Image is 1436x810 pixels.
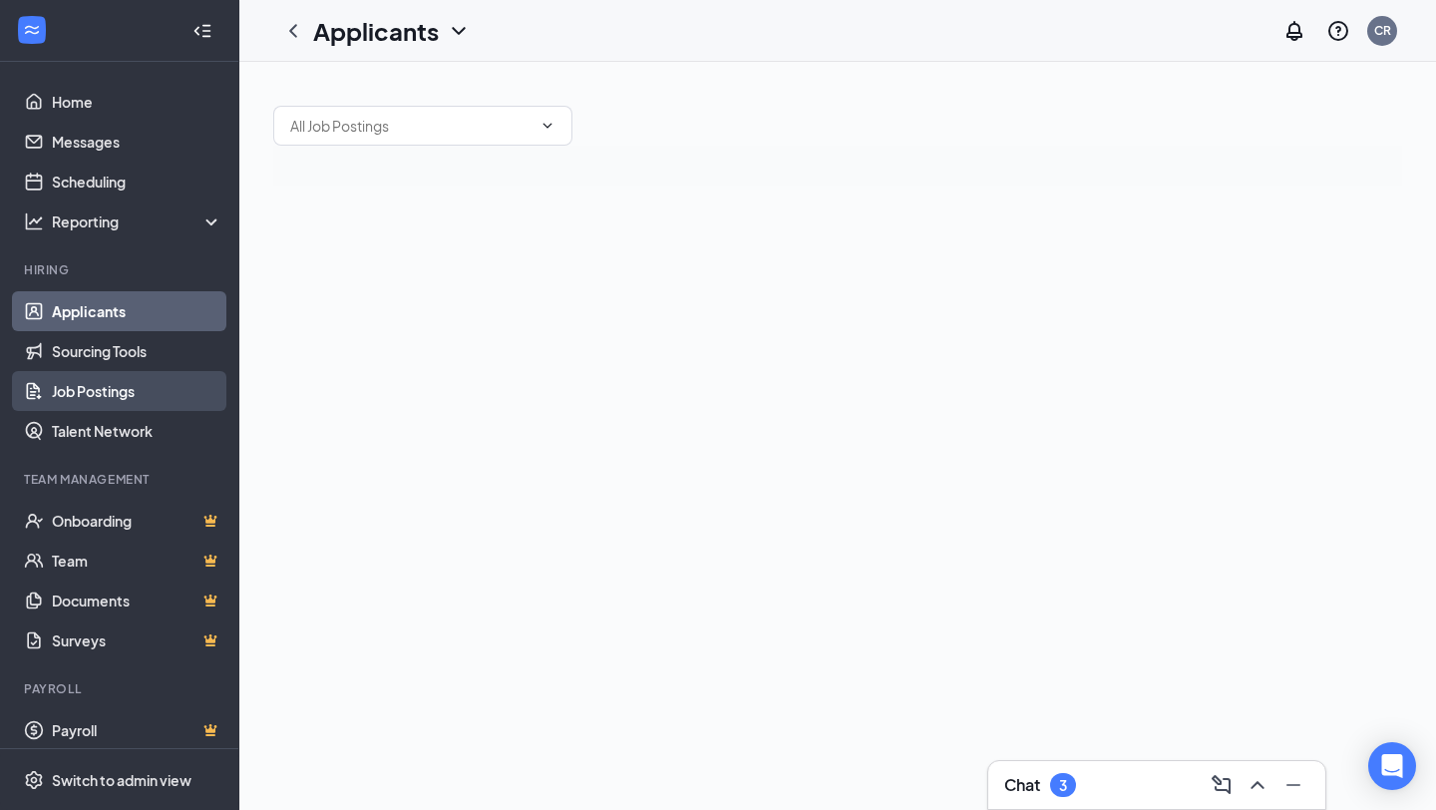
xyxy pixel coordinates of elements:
[52,411,222,451] a: Talent Network
[24,770,44,790] svg: Settings
[24,471,218,488] div: Team Management
[281,19,305,43] svg: ChevronLeft
[313,14,439,48] h1: Applicants
[1282,19,1306,43] svg: Notifications
[1242,769,1273,801] button: ChevronUp
[52,162,222,202] a: Scheduling
[1206,769,1238,801] button: ComposeMessage
[52,331,222,371] a: Sourcing Tools
[192,21,212,41] svg: Collapse
[1059,777,1067,794] div: 3
[52,501,222,541] a: OnboardingCrown
[52,211,223,231] div: Reporting
[24,211,44,231] svg: Analysis
[22,20,42,40] svg: WorkstreamLogo
[52,291,222,331] a: Applicants
[1246,773,1269,797] svg: ChevronUp
[52,770,191,790] div: Switch to admin view
[52,581,222,620] a: DocumentsCrown
[1374,22,1391,39] div: CR
[1281,773,1305,797] svg: Minimize
[52,371,222,411] a: Job Postings
[52,710,222,750] a: PayrollCrown
[290,115,532,137] input: All Job Postings
[52,620,222,660] a: SurveysCrown
[1210,773,1234,797] svg: ComposeMessage
[24,261,218,278] div: Hiring
[539,118,555,134] svg: ChevronDown
[1004,774,1040,796] h3: Chat
[52,82,222,122] a: Home
[52,122,222,162] a: Messages
[52,541,222,581] a: TeamCrown
[24,680,218,697] div: Payroll
[447,19,471,43] svg: ChevronDown
[1277,769,1309,801] button: Minimize
[1326,19,1350,43] svg: QuestionInfo
[1368,742,1416,790] div: Open Intercom Messenger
